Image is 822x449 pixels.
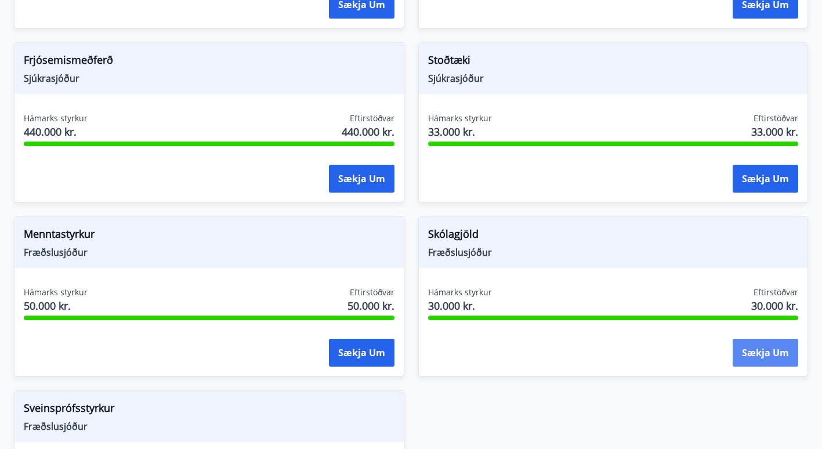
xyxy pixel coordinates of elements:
button: Sækja um [733,165,798,193]
button: Sækja um [329,165,394,193]
span: Hámarks styrkur [24,287,88,298]
span: 33.000 kr. [751,124,798,139]
span: Fræðslusjóður [428,246,799,259]
span: Menntastyrkur [24,226,394,246]
span: Eftirstöðvar [754,113,798,124]
span: 440.000 kr. [342,124,394,139]
span: 50.000 kr. [347,298,394,313]
span: Eftirstöðvar [350,287,394,298]
span: Hámarks styrkur [24,113,88,124]
span: 30.000 kr. [428,298,492,313]
span: Eftirstöðvar [754,287,798,298]
button: Sækja um [733,339,798,367]
span: Hámarks styrkur [428,113,492,124]
span: Skólagjöld [428,226,799,246]
span: Fræðslusjóður [24,420,394,433]
span: Stoðtæki [428,52,799,72]
span: 440.000 kr. [24,124,88,139]
span: Sjúkrasjóður [428,72,799,85]
span: Sjúkrasjóður [24,72,394,85]
span: Eftirstöðvar [350,113,394,124]
button: Sækja um [329,339,394,367]
span: Frjósemismeðferð [24,52,394,72]
span: Hámarks styrkur [428,287,492,298]
span: 30.000 kr. [751,298,798,313]
span: 33.000 kr. [428,124,492,139]
span: Sveinsprófsstyrkur [24,400,394,420]
span: Fræðslusjóður [24,246,394,259]
span: 50.000 kr. [24,298,88,313]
